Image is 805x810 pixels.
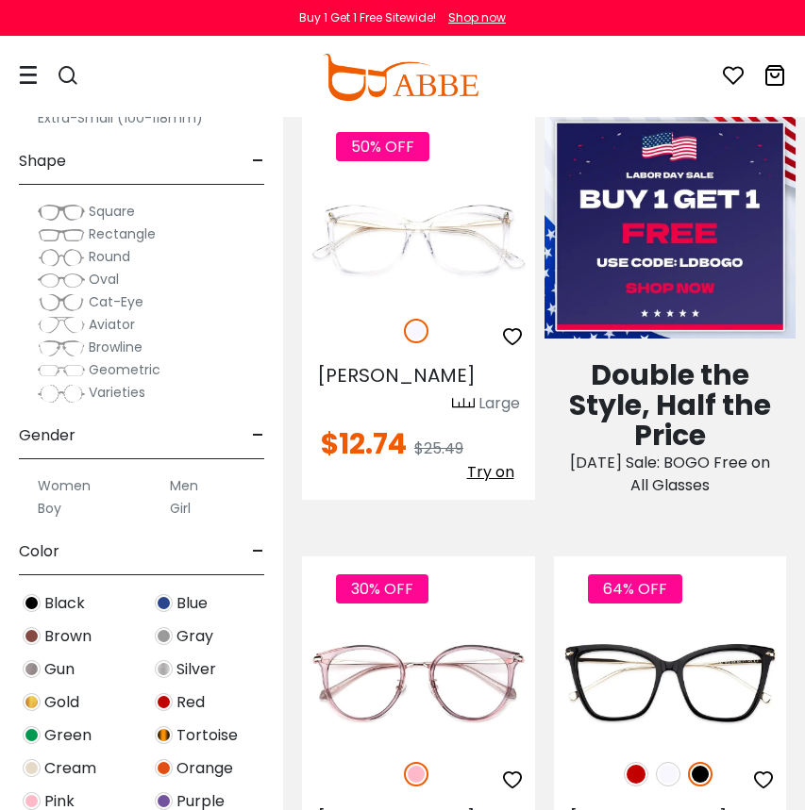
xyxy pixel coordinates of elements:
[38,384,85,404] img: Varieties.png
[321,423,407,464] span: $12.74
[155,693,173,711] img: Red
[404,762,428,786] img: Pink
[38,203,85,222] img: Square.png
[89,270,119,289] span: Oval
[44,757,96,780] span: Cream
[38,225,85,244] img: Rectangle.png
[38,339,85,357] img: Browline.png
[252,529,264,574] span: -
[38,316,85,335] img: Aviator.png
[155,627,173,645] img: Gray
[467,461,514,483] span: Try on
[23,792,41,810] img: Pink
[38,293,85,312] img: Cat-Eye.png
[170,497,191,520] label: Girl
[569,355,771,455] span: Double the Style, Half the Price
[176,757,233,780] span: Orange
[570,452,770,496] span: [DATE] Sale: BOGO Free on All Glasses
[452,397,475,411] img: size ruler
[302,624,535,740] img: Pink Naomi - Metal,TR ,Adjust Nose Pads
[19,529,59,574] span: Color
[155,759,173,777] img: Orange
[302,182,535,298] img: Translucent Bertha - Acetate,Metal ,Universal Bridge Fit
[155,594,173,612] img: Blue
[176,724,238,747] span: Tortoise
[404,319,428,343] img: Translucent
[89,224,156,243] span: Rectangle
[38,248,85,267] img: Round.png
[23,627,41,645] img: Brown
[176,658,216,681] span: Silver
[89,338,143,356] span: Browline
[44,691,79,714] span: Gold
[336,574,428,603] span: 30% OFF
[38,474,91,497] label: Women
[545,114,797,339] img: Labor Day Sale
[317,362,476,388] span: [PERSON_NAME]
[89,292,143,311] span: Cat-Eye
[89,315,135,334] span: Aviator
[155,660,173,678] img: Silver
[89,202,135,221] span: Square
[170,474,198,497] label: Men
[588,574,682,603] span: 64% OFF
[23,759,41,777] img: Cream
[624,762,648,786] img: Red
[23,726,41,744] img: Green
[656,762,680,786] img: Translucent
[44,724,92,747] span: Green
[38,361,85,380] img: Geometric.png
[252,413,264,458] span: -
[89,383,145,402] span: Varieties
[414,438,463,459] span: $25.49
[495,98,615,145] button: Subscribe
[176,592,208,615] span: Blue
[44,658,75,681] span: Gun
[155,792,173,810] img: Purple
[176,691,205,714] span: Red
[461,460,520,485] button: Try on
[155,726,173,744] img: Tortoise
[38,271,85,289] img: Oval.png
[23,594,41,612] img: Black
[19,413,75,458] span: Gender
[89,360,160,379] span: Geometric
[265,23,616,66] div: Subscribe to our notifications for the latest news and updates. You can disable anytime.
[44,625,92,648] span: Brown
[176,625,213,648] span: Gray
[190,23,265,98] img: notification icon
[398,98,483,145] button: Later
[554,624,787,740] img: Black Gosse - Acetate,Metal ,Universal Bridge Fit
[688,762,713,786] img: Black
[44,592,85,615] span: Black
[23,693,41,711] img: Gold
[478,392,520,415] div: Large
[38,497,61,520] label: Boy
[89,247,130,266] span: Round
[23,660,41,678] img: Gun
